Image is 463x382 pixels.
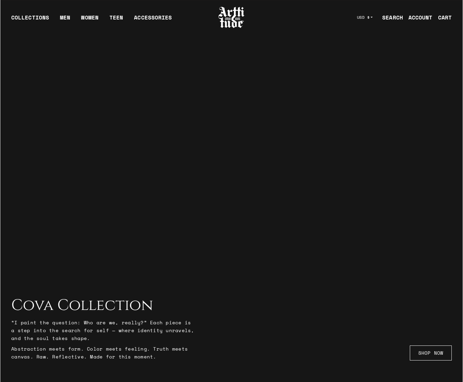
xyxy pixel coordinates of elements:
div: ACCESSORIES [134,13,172,27]
a: SHOP NOW [410,345,452,360]
span: USD $ [357,15,370,20]
h2: Cova Collection [11,297,195,314]
a: TEEN [109,13,123,27]
img: Arttitude [218,6,245,29]
div: CART [438,13,452,22]
div: COLLECTIONS [11,13,49,27]
a: SEARCH [377,11,403,24]
a: WOMEN [81,13,99,27]
button: USD $ [353,10,377,25]
a: MEN [60,13,70,27]
a: ACCOUNT [403,11,433,24]
p: Abstraction meets form. Color meets feeling. Truth meets canvas. Raw. Reflective. Made for this m... [11,345,195,360]
p: “I paint the question: Who are we, really?” Each piece is a step into the search for self — where... [11,319,195,342]
ul: Main navigation [6,13,177,27]
a: Open cart [433,11,452,24]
